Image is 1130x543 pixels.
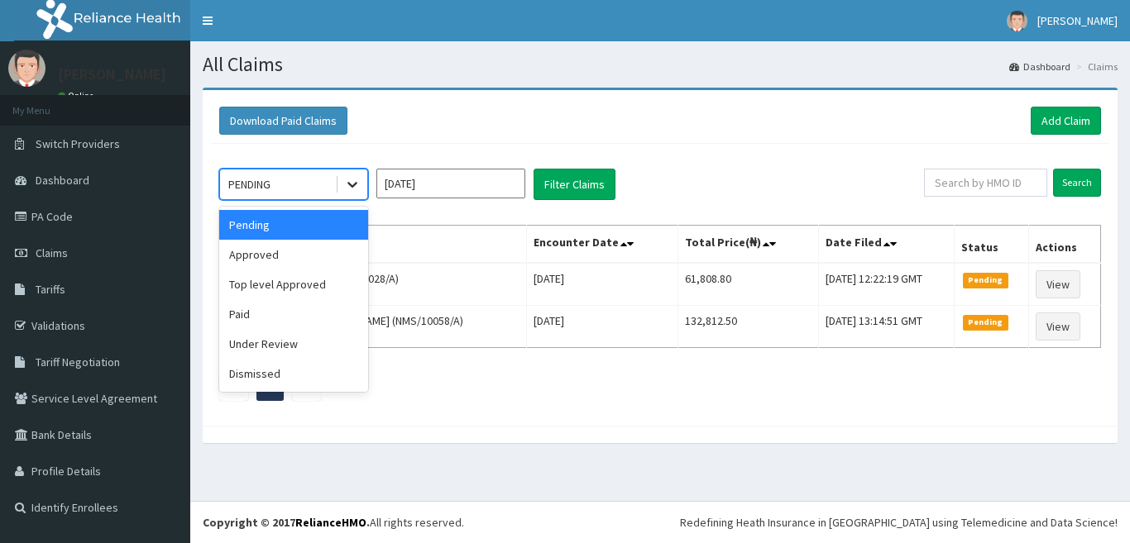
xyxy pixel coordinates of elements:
[219,299,368,329] div: Paid
[203,54,1118,75] h1: All Claims
[8,50,45,87] img: User Image
[36,245,68,260] span: Claims
[955,226,1029,264] th: Status
[220,226,527,264] th: Name
[58,90,98,102] a: Online
[819,226,955,264] th: Date Filed
[36,136,120,151] span: Switch Providers
[58,67,166,82] p: [PERSON_NAME]
[219,359,368,388] div: Dismissed
[203,515,370,530] strong: Copyright © 2017 .
[219,107,347,135] button: Download Paid Claims
[1009,60,1070,74] a: Dashboard
[819,306,955,348] td: [DATE] 13:14:51 GMT
[190,501,1130,543] footer: All rights reserved.
[1053,169,1101,197] input: Search
[219,210,368,240] div: Pending
[36,355,120,369] span: Tariff Negotiation
[376,169,525,198] input: Select Month and Year
[1029,226,1101,264] th: Actions
[220,263,527,306] td: OGHU IKITI EROLIGEY (HYD/10028/A)
[678,226,819,264] th: Total Price(₦)
[1036,270,1080,298] a: View
[1037,13,1118,28] span: [PERSON_NAME]
[295,515,366,530] a: RelianceHMO
[963,315,1008,330] span: Pending
[526,226,678,264] th: Encounter Date
[1007,11,1027,31] img: User Image
[219,269,368,299] div: Top level Approved
[1031,107,1101,135] a: Add Claim
[220,306,527,348] td: [PERSON_NAME] [PERSON_NAME] (NMS/10058/A)
[526,306,678,348] td: [DATE]
[534,169,615,200] button: Filter Claims
[678,263,819,306] td: 61,808.80
[924,169,1047,197] input: Search by HMO ID
[36,173,89,188] span: Dashboard
[678,306,819,348] td: 132,812.50
[219,329,368,359] div: Under Review
[680,514,1118,531] div: Redefining Heath Insurance in [GEOGRAPHIC_DATA] using Telemedicine and Data Science!
[819,263,955,306] td: [DATE] 12:22:19 GMT
[963,273,1008,288] span: Pending
[526,263,678,306] td: [DATE]
[1072,60,1118,74] li: Claims
[228,176,271,193] div: PENDING
[219,240,368,269] div: Approved
[1036,312,1080,341] a: View
[36,282,65,297] span: Tariffs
